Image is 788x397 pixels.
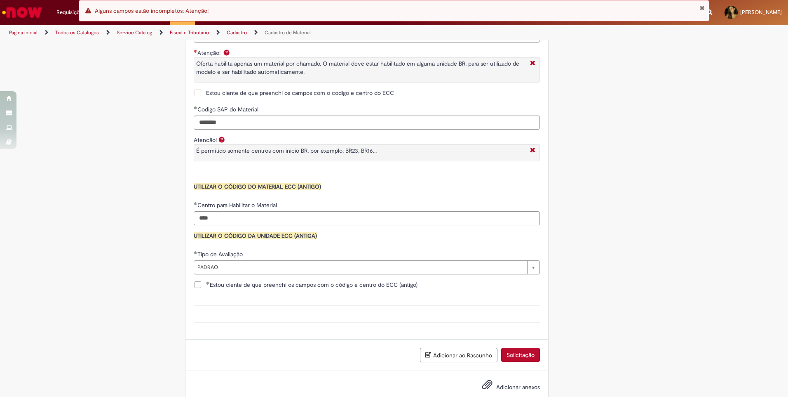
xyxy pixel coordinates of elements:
input: Codigo SAP do Material [194,116,540,130]
a: Página inicial [9,29,38,36]
span: Codigo SAP do Material [197,106,260,113]
label: Atencão! [194,136,217,144]
input: Centro para Habilitar o Material [194,211,540,225]
span: Ajuda para Atenção! [222,49,232,56]
a: Fiscal e Tributário [170,29,209,36]
button: Adicionar anexos [480,377,495,396]
a: Service Catalog [117,29,152,36]
span: Estou ciente de que preenchi os campos com o código e centro do ECC (antigo) [206,281,417,289]
span: UTILIZAR O CÓDIGO DO MATERIAL ECC (ANTIGO) [194,183,321,190]
span: Estou ciente de que preenchi os campos com o código e centro do ECC [206,89,394,97]
span: Atenção! [197,49,222,57]
span: Obrigatório Preenchido [194,251,197,254]
ul: Trilhas de página [6,25,519,40]
span: PADRAO [197,261,523,274]
span: Tipo de Avaliação [197,250,244,258]
button: Fechar Notificação [699,5,705,11]
span: Centro para Habilitar o Material [197,201,279,209]
span: Adicionar anexos [496,383,540,391]
p: É permitido somente centros com inicio BR, por exemplo: BR23, BR16... [196,147,526,155]
i: Fechar More information Por question_aten_o [528,59,537,68]
span: Requisições [56,8,85,17]
a: Todos os Catálogos [55,29,99,36]
p: Oferta habilita apenas um material por chamado. O material deve estar habilitado em alguma unidad... [196,59,526,76]
button: Solicitação [501,348,540,362]
span: Alguns campos estão incompletos: Atenção! [95,7,209,14]
button: Adicionar ao Rascunho [420,348,497,362]
span: Ajuda para Atencão! [217,136,227,143]
i: Fechar More information Por question_atencao [528,147,537,155]
span: [PERSON_NAME] [740,9,782,16]
span: Obrigatório Preenchido [194,106,197,109]
span: Obrigatório Preenchido [194,202,197,205]
a: Cadastro de Material [265,29,311,36]
span: Obrigatório Preenchido [206,281,210,285]
img: ServiceNow [1,4,43,21]
a: Cadastro [227,29,247,36]
span: Obrigatório [194,50,197,53]
span: UTILIZAR O CÓDIGO DA UNIDADE ECC (ANTIGA) [194,232,317,239]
